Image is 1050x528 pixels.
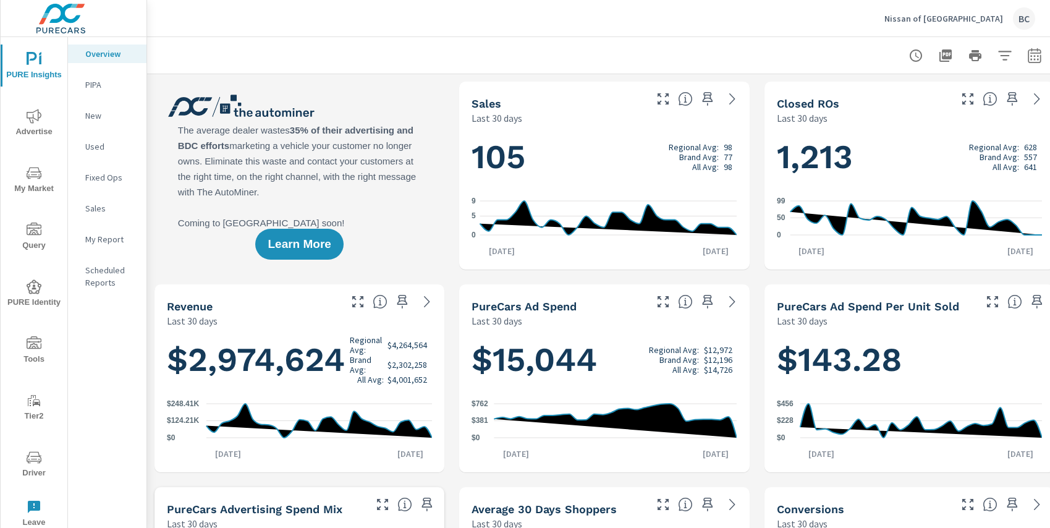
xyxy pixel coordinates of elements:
[472,399,488,408] text: $762
[694,448,737,460] p: [DATE]
[790,245,833,257] p: [DATE]
[777,313,828,328] p: Last 30 days
[777,339,1042,381] h1: $143.28
[1024,142,1037,152] p: 628
[68,168,146,187] div: Fixed Ops
[167,433,176,442] text: $0
[85,140,137,153] p: Used
[777,97,839,110] h5: Closed ROs
[1027,89,1047,109] a: See more details in report
[389,448,432,460] p: [DATE]
[659,355,699,365] p: Brand Avg:
[777,433,785,442] text: $0
[653,89,673,109] button: Make Fullscreen
[884,13,1003,24] p: Nissan of [GEOGRAPHIC_DATA]
[85,171,137,184] p: Fixed Ops
[472,417,488,425] text: $381
[722,89,742,109] a: See more details in report
[958,495,978,514] button: Make Fullscreen
[4,223,64,253] span: Query
[472,313,522,328] p: Last 30 days
[698,292,718,312] span: Save this to your personalized report
[357,375,384,385] p: All Avg:
[777,197,785,205] text: 99
[472,97,501,110] h5: Sales
[1024,152,1037,162] p: 557
[777,231,781,239] text: 0
[472,211,476,220] text: 5
[268,239,331,250] span: Learn More
[692,162,719,172] p: All Avg:
[4,450,64,480] span: Driver
[85,109,137,122] p: New
[963,43,988,68] button: Print Report
[777,399,794,408] text: $456
[669,142,719,152] p: Regional Avg:
[85,233,137,245] p: My Report
[969,142,1019,152] p: Regional Avg:
[68,261,146,292] div: Scheduled Reports
[983,292,1002,312] button: Make Fullscreen
[85,79,137,91] p: PIPA
[417,495,437,514] span: Save this to your personalized report
[1002,495,1022,514] span: Save this to your personalized report
[4,52,64,82] span: PURE Insights
[704,355,732,365] p: $12,196
[85,48,137,60] p: Overview
[980,152,1019,162] p: Brand Avg:
[1022,43,1047,68] button: Select Date Range
[387,340,427,350] p: $4,264,564
[704,365,732,375] p: $14,726
[373,294,387,309] span: Total sales revenue over the selected date range. [Source: This data is sourced from the dealer’s...
[678,497,693,512] span: A rolling 30 day total of daily Shoppers on the dealership website, averaged over the selected da...
[678,294,693,309] span: Total cost of media for all PureCars channels for the selected dealership group over the selected...
[472,111,522,126] p: Last 30 days
[999,448,1042,460] p: [DATE]
[68,106,146,125] div: New
[649,345,699,355] p: Regional Avg:
[958,89,978,109] button: Make Fullscreen
[1024,162,1037,172] p: 641
[4,166,64,196] span: My Market
[4,336,64,367] span: Tools
[698,89,718,109] span: Save this to your personalized report
[85,264,137,289] p: Scheduled Reports
[722,495,742,514] a: See more details in report
[993,43,1017,68] button: Apply Filters
[255,229,343,260] button: Learn More
[704,345,732,355] p: $12,972
[724,152,732,162] p: 77
[387,375,427,385] p: $4,001,652
[777,300,959,313] h5: PureCars Ad Spend Per Unit Sold
[672,365,699,375] p: All Avg:
[85,202,137,215] p: Sales
[472,197,476,205] text: 9
[472,231,476,239] text: 0
[4,109,64,139] span: Advertise
[417,292,437,312] a: See more details in report
[653,495,673,514] button: Make Fullscreen
[777,213,785,222] text: 50
[68,199,146,218] div: Sales
[68,75,146,94] div: PIPA
[4,279,64,310] span: PURE Identity
[167,313,218,328] p: Last 30 days
[698,495,718,514] span: Save this to your personalized report
[68,137,146,156] div: Used
[999,245,1042,257] p: [DATE]
[472,339,737,381] h1: $15,044
[472,503,617,516] h5: Average 30 Days Shoppers
[983,92,997,106] span: Number of Repair Orders Closed by the selected dealership group over the selected time range. [So...
[373,495,392,514] button: Make Fullscreen
[777,111,828,126] p: Last 30 days
[777,417,794,425] text: $228
[167,335,432,385] h1: $2,974,624
[397,497,412,512] span: This table looks at how you compare to the amount of budget you spend per channel as opposed to y...
[694,245,737,257] p: [DATE]
[678,92,693,106] span: Number of vehicles sold by the dealership over the selected date range. [Source: This data is sou...
[1013,7,1035,30] div: BC
[724,162,732,172] p: 98
[777,136,1042,178] h1: 1,213
[777,503,844,516] h5: Conversions
[68,230,146,249] div: My Report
